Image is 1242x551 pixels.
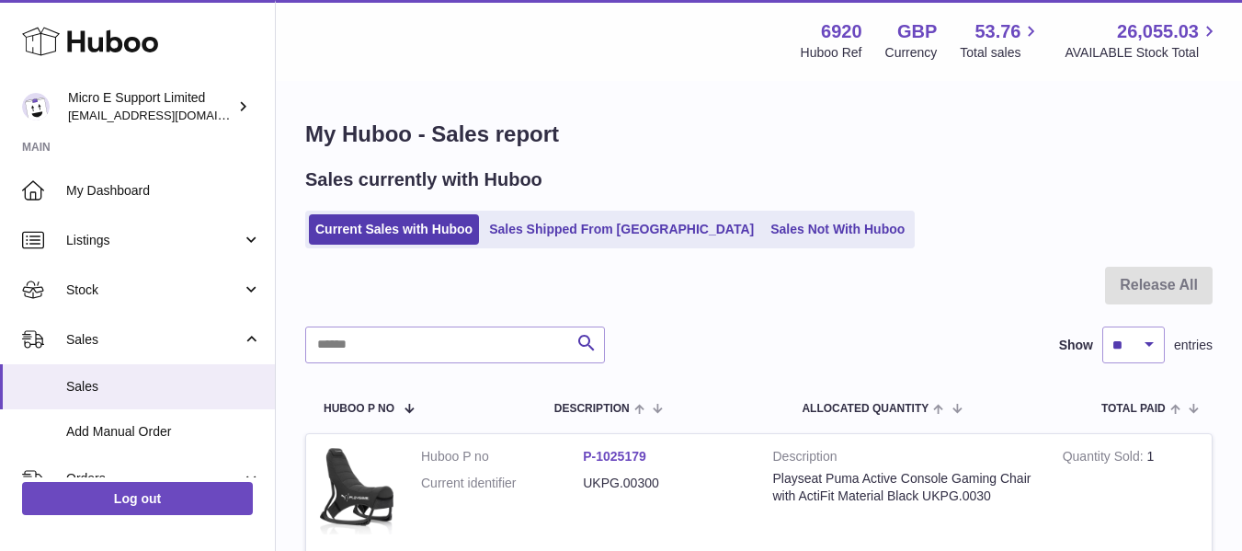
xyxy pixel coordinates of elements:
span: 26,055.03 [1117,19,1199,44]
span: Total sales [960,44,1042,62]
span: 53.76 [974,19,1020,44]
span: Orders [66,470,242,488]
dt: Current identifier [421,475,583,492]
strong: 6920 [821,19,862,44]
img: contact@micropcsupport.com [22,93,50,121]
label: Show [1059,337,1093,354]
div: Playseat Puma Active Console Gaming Chair with ActiFit Material Black UKPG.0030 [773,470,1035,505]
div: Micro E Support Limited [68,89,234,124]
dt: Huboo P no [421,448,583,465]
a: Current Sales with Huboo [309,214,479,245]
h2: Sales currently with Huboo [305,167,542,192]
a: Sales Shipped From [GEOGRAPHIC_DATA] [483,214,760,245]
span: Sales [66,378,261,396]
a: Sales Not With Huboo [764,214,911,245]
div: Currency [885,44,938,62]
strong: Description [773,448,1035,470]
a: 53.76 Total sales [960,19,1042,62]
span: ALLOCATED Quantity [802,403,929,415]
span: [EMAIL_ADDRESS][DOMAIN_NAME] [68,108,270,122]
div: Huboo Ref [801,44,862,62]
span: Total paid [1101,403,1166,415]
strong: Quantity Sold [1063,449,1147,468]
a: Log out [22,482,253,515]
span: AVAILABLE Stock Total [1065,44,1220,62]
span: entries [1174,337,1213,354]
a: 26,055.03 AVAILABLE Stock Total [1065,19,1220,62]
strong: GBP [897,19,937,44]
span: Sales [66,331,242,349]
h1: My Huboo - Sales report [305,120,1213,149]
span: Huboo P no [324,403,394,415]
img: $_57.JPG [320,448,393,534]
span: Description [554,403,630,415]
span: My Dashboard [66,182,261,200]
a: P-1025179 [583,449,646,464]
span: Add Manual Order [66,423,261,441]
span: Stock [66,281,242,299]
dd: UKPG.00300 [583,475,745,492]
span: Listings [66,232,242,249]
